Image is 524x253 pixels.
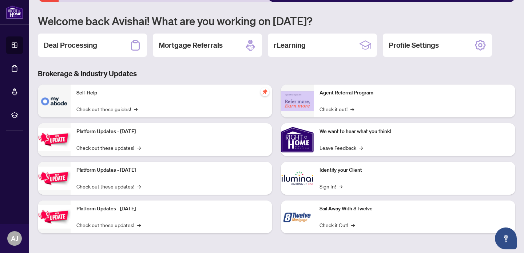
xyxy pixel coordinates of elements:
a: Check out these updates!→ [76,144,141,152]
span: pushpin [261,87,269,96]
img: logo [6,5,23,19]
p: Platform Updates - [DATE] [76,166,266,174]
a: Check out these guides!→ [76,105,138,113]
p: Agent Referral Program [319,89,509,97]
a: Leave Feedback→ [319,144,363,152]
span: AJ [11,233,18,244]
h2: rLearning [274,40,306,50]
span: → [137,144,141,152]
img: Agent Referral Program [281,91,314,111]
img: Platform Updates - July 21, 2025 [38,128,71,151]
a: Check it Out!→ [319,221,355,229]
img: Platform Updates - June 23, 2025 [38,205,71,228]
img: We want to hear what you think! [281,123,314,156]
h2: Deal Processing [44,40,97,50]
p: Self-Help [76,89,266,97]
p: Sail Away With 8Twelve [319,205,509,213]
p: Platform Updates - [DATE] [76,205,266,213]
button: Open asap [495,227,517,249]
span: → [137,182,141,190]
a: Sign In!→ [319,182,342,190]
span: → [350,105,354,113]
p: We want to hear what you think! [319,128,509,136]
span: → [351,221,355,229]
a: Check out these updates!→ [76,182,141,190]
img: Sail Away With 8Twelve [281,201,314,233]
h1: Welcome back Avishai! What are you working on [DATE]? [38,14,515,28]
span: → [137,221,141,229]
a: Check it out!→ [319,105,354,113]
span: → [134,105,138,113]
p: Identify your Client [319,166,509,174]
span: → [339,182,342,190]
a: Check out these updates!→ [76,221,141,229]
h2: Profile Settings [389,40,439,50]
h2: Mortgage Referrals [159,40,223,50]
p: Platform Updates - [DATE] [76,128,266,136]
img: Self-Help [38,85,71,117]
img: Platform Updates - July 8, 2025 [38,167,71,190]
h3: Brokerage & Industry Updates [38,69,515,79]
span: → [359,144,363,152]
img: Identify your Client [281,162,314,195]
